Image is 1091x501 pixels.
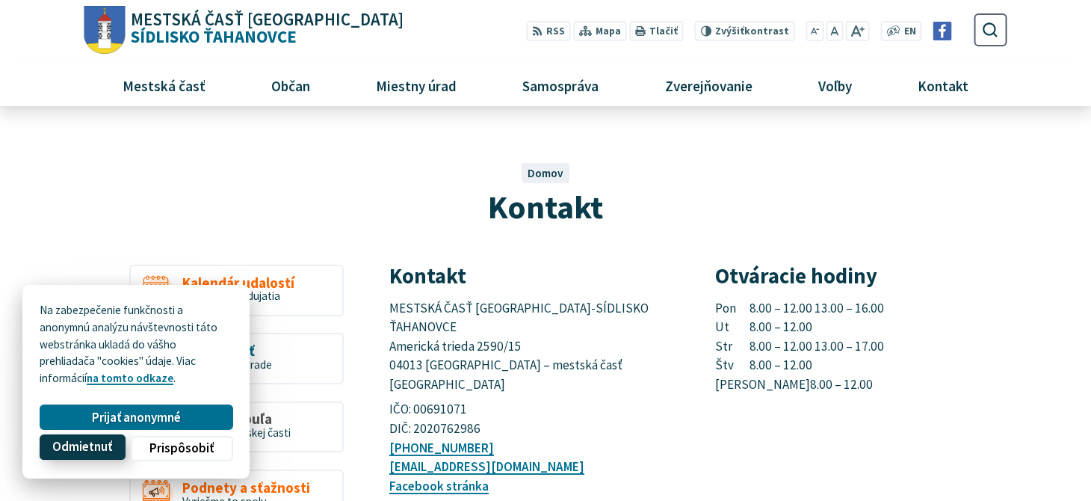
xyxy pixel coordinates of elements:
a: [EMAIL_ADDRESS][DOMAIN_NAME] [389,458,584,475]
span: Voľby [812,65,857,105]
span: Mapa [596,24,621,40]
span: Mestská časť [GEOGRAPHIC_DATA] [131,11,404,28]
button: Zväčšiť veľkosť písma [846,21,869,41]
a: Voľby [791,65,879,105]
button: Zvýšiťkontrast [695,21,794,41]
a: Mestská časť [96,65,233,105]
span: Pon [715,299,750,319]
a: [PHONE_NUMBER] [389,440,494,456]
img: Prejsť na domovskú stránku [84,6,125,55]
span: Štv [715,356,750,375]
span: Ut [715,318,750,337]
a: Miestny úrad [349,65,484,105]
span: Miestny úrad [371,65,463,105]
h3: Otváracie hodiny [715,265,1007,288]
p: 8.00 – 12.00 13.00 – 16.00 8.00 – 12.00 8.00 – 12.00 13.00 – 17.00 8.00 – 12.00 8.00 – 12.00 [715,299,1007,395]
span: Str [715,337,750,357]
a: Zverejňovanie [637,65,779,105]
span: Kontakt [488,186,603,227]
h3: Kontakt [389,265,681,288]
a: EN [900,24,920,40]
span: Tlačiť [649,25,678,37]
span: EN [904,24,916,40]
button: Zmenšiť veľkosť písma [806,21,823,41]
span: MESTSKÁ ČASŤ [GEOGRAPHIC_DATA]-SÍDLISKO ŤAHANOVCE Americká trieda 2590/15 04013 [GEOGRAPHIC_DATA]... [389,300,651,393]
a: Kontakt [890,65,995,105]
span: Mestská časť [117,65,211,105]
a: Mapa [573,21,626,41]
a: Facebook stránka [389,478,489,494]
p: Na zabezpečenie funkčnosti a anonymnú analýzu návštevnosti táto webstránka ukladá do vášho prehli... [40,302,232,387]
span: Prijať anonymné [92,410,181,425]
a: na tomto odkaze [87,371,173,385]
span: Sídlisko Ťahanovce [125,11,404,46]
a: Domov [528,166,563,180]
button: Prijať anonymné [40,405,232,430]
a: Logo Sídlisko Ťahanovce, prejsť na domovskú stránku. [84,6,403,55]
button: Nastaviť pôvodnú veľkosť písma [826,21,843,41]
button: Prispôsobiť [131,436,232,461]
span: Podnety a sťažnosti [182,480,310,496]
p: IČO: 00691071 DIČ: 2020762986 [389,400,681,438]
span: Prispôsobiť [149,440,214,456]
span: Odmietnuť [52,440,112,455]
span: RSS [546,24,565,40]
span: Zverejňovanie [659,65,758,105]
a: Samospráva [495,65,626,105]
a: Občan [244,65,338,105]
img: Prejsť na Facebook stránku [933,22,952,40]
span: kontrast [715,25,789,37]
span: Zvýšiť [715,25,744,37]
a: Kalendár udalostí plánované podujatia [129,265,344,316]
button: Tlačiť [629,21,683,41]
span: Kontakt [912,65,974,105]
a: RSS [526,21,570,41]
span: Občan [266,65,316,105]
span: Samospráva [517,65,605,105]
button: Odmietnuť [40,434,125,460]
span: Kalendár udalostí [182,275,294,291]
span: [PERSON_NAME] [715,375,810,395]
